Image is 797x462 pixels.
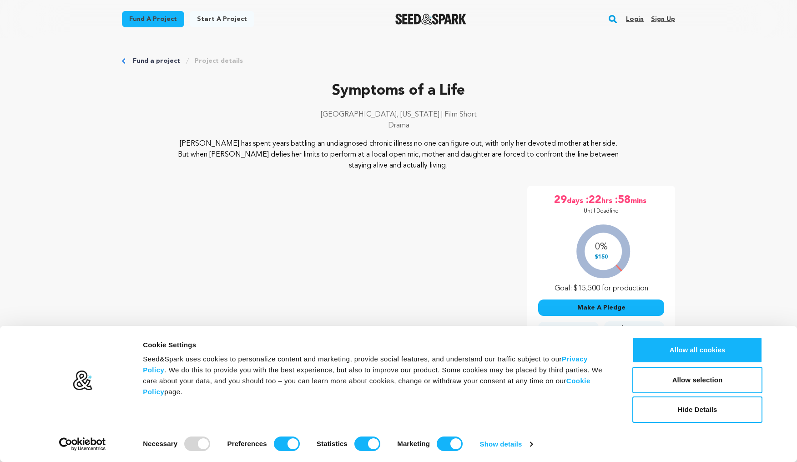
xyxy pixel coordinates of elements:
[122,80,675,102] p: Symptoms of a Life
[122,120,675,131] p: Drama
[122,11,184,27] a: Fund a project
[631,325,650,335] span: Share
[480,437,533,451] a: Show details
[585,193,601,208] span: :22
[626,12,644,26] a: Login
[632,367,762,393] button: Allow selection
[227,440,267,447] strong: Preferences
[317,440,348,447] strong: Statistics
[397,440,430,447] strong: Marketing
[122,56,675,66] div: Breadcrumb
[72,370,93,391] img: logo
[122,109,675,120] p: [GEOGRAPHIC_DATA], [US_STATE] | Film Short
[143,355,588,374] a: Privacy Policy
[190,11,254,27] a: Start a project
[143,440,177,447] strong: Necessary
[43,437,122,451] a: Usercentrics Cookiebot - opens in a new window
[564,325,586,335] span: Follow
[632,396,762,423] button: Hide Details
[143,340,612,350] div: Cookie Settings
[614,193,631,208] span: :58
[133,56,180,66] a: Fund a project
[177,138,620,171] p: [PERSON_NAME] has spent years battling an undiagnosed chronic illness no one can figure out, with...
[584,208,619,215] p: Until Deadline
[538,300,664,316] button: Make A Pledge
[632,337,762,363] button: Allow all cookies
[143,354,612,397] div: Seed&Spark uses cookies to personalize content and marketing, provide social features, and unders...
[195,56,243,66] a: Project details
[631,193,648,208] span: mins
[395,14,467,25] img: Seed&Spark Logo Dark Mode
[604,321,664,338] button: Share
[567,193,585,208] span: days
[538,322,598,338] a: Follow
[554,193,567,208] span: 29
[395,14,467,25] a: Seed&Spark Homepage
[601,193,614,208] span: hrs
[604,321,664,342] span: Share
[651,12,675,26] a: Sign up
